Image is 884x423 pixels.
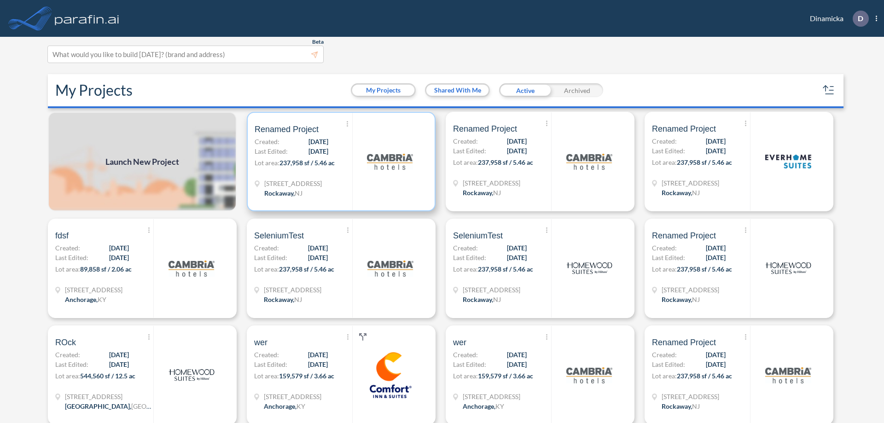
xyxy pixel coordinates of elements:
a: SeleniumTestCreated:[DATE]Last Edited:[DATE]Lot area:237,958 sf / 5.46 ac[STREET_ADDRESS]Rockaway... [442,219,641,318]
img: logo [566,245,612,291]
div: Rockaway, NJ [264,295,302,304]
span: [DATE] [507,350,527,359]
a: Renamed ProjectCreated:[DATE]Last Edited:[DATE]Lot area:237,958 sf / 5.46 ac[STREET_ADDRESS]Rocka... [641,219,840,318]
span: [DATE] [109,243,129,253]
span: Last Edited: [254,253,287,262]
span: 159,579 sf / 3.66 ac [478,372,533,380]
span: 237,958 sf / 5.46 ac [677,265,732,273]
span: Created: [254,243,279,253]
span: Rockaway , [662,402,692,410]
span: KY [98,296,106,303]
span: 321 Mt Hope Ave [463,178,520,188]
span: KY [297,402,305,410]
div: Rockaway, NJ [662,401,700,411]
span: Renamed Project [255,124,319,135]
span: [DATE] [308,146,328,156]
img: logo [169,352,215,398]
span: 237,958 sf / 5.46 ac [677,372,732,380]
span: Renamed Project [453,123,517,134]
span: Created: [254,350,279,359]
span: Created: [453,350,478,359]
span: Rockaway , [463,296,493,303]
span: 237,958 sf / 5.46 ac [478,265,533,273]
span: Lot area: [453,158,478,166]
span: [DATE] [308,243,328,253]
span: Rockaway , [662,296,692,303]
span: [DATE] [308,350,328,359]
a: Renamed ProjectCreated:[DATE]Last Edited:[DATE]Lot area:237,958 sf / 5.46 ac[STREET_ADDRESS]Rocka... [641,112,840,211]
span: Created: [652,350,677,359]
span: 321 Mt Hope Ave [264,285,321,295]
span: Lot area: [254,265,279,273]
span: NJ [493,296,501,303]
span: [DATE] [706,253,726,262]
span: [DATE] [109,359,129,369]
span: 321 Mt Hope Ave [662,392,719,401]
span: 237,958 sf / 5.46 ac [279,159,335,167]
span: Lot area: [55,372,80,380]
span: NJ [692,402,700,410]
span: Renamed Project [652,337,716,348]
h2: My Projects [55,81,133,99]
span: Last Edited: [652,146,685,156]
span: [DATE] [507,243,527,253]
div: Anchorage, KY [264,401,305,411]
span: [DATE] [507,253,527,262]
span: [DATE] [706,359,726,369]
button: Shared With Me [426,85,489,96]
img: logo [566,139,612,185]
span: Rockaway , [264,296,294,303]
div: Houston, TX [65,401,152,411]
span: [GEOGRAPHIC_DATA] , [65,402,131,410]
span: NJ [692,296,700,303]
span: [DATE] [308,137,328,146]
span: [DATE] [109,350,129,359]
span: Last Edited: [453,146,486,156]
span: 13835 Beaumont Hwy [65,392,152,401]
span: Lot area: [652,265,677,273]
img: logo [765,245,811,291]
span: Lot area: [55,265,80,273]
span: Renamed Project [652,123,716,134]
img: logo [367,139,413,185]
span: 544,560 sf / 12.5 ac [80,372,135,380]
span: ROck [55,337,76,348]
span: Last Edited: [255,146,288,156]
span: Rockaway , [264,189,295,197]
span: KY [495,402,504,410]
span: 89,858 sf / 2.06 ac [80,265,132,273]
img: logo [566,352,612,398]
span: Last Edited: [55,253,88,262]
span: [DATE] [308,253,328,262]
span: 321 Mt Hope Ave [662,178,719,188]
span: Lot area: [453,265,478,273]
span: 1899 Evergreen Rd [65,285,122,295]
span: wer [254,337,268,348]
span: 321 Mt Hope Ave [264,179,322,188]
span: NJ [295,189,302,197]
span: Created: [55,243,80,253]
span: Lot area: [453,372,478,380]
img: logo [53,9,121,28]
span: [DATE] [507,359,527,369]
span: Created: [453,136,478,146]
a: SeleniumTestCreated:[DATE]Last Edited:[DATE]Lot area:237,958 sf / 5.46 ac[STREET_ADDRESS]Rockaway... [243,219,442,318]
span: Beta [312,38,324,46]
div: Rockaway, NJ [264,188,302,198]
span: wer [453,337,466,348]
span: Created: [255,137,279,146]
div: Rockaway, NJ [662,188,700,197]
p: D [858,14,863,23]
div: Anchorage, KY [463,401,504,411]
span: Lot area: [652,158,677,166]
span: Created: [55,350,80,359]
span: [DATE] [507,146,527,156]
span: [DATE] [109,253,129,262]
span: Renamed Project [652,230,716,241]
span: NJ [493,189,501,197]
a: fdsfCreated:[DATE]Last Edited:[DATE]Lot area:89,858 sf / 2.06 ac[STREET_ADDRESS]Anchorage,KYlogo [44,219,243,318]
span: [GEOGRAPHIC_DATA] [131,402,197,410]
div: Rockaway, NJ [463,188,501,197]
span: Lot area: [255,159,279,167]
span: [DATE] [706,136,726,146]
